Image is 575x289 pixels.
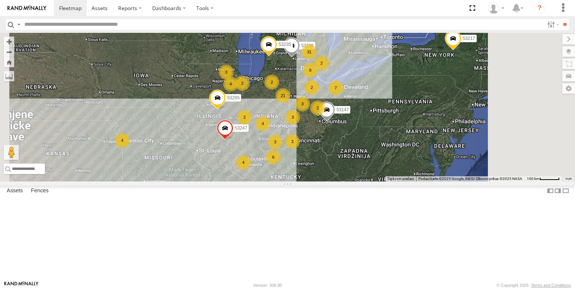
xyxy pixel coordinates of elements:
a: Terms and Conditions [531,283,571,288]
div: 3 [219,65,234,80]
label: Search Query [16,19,22,30]
label: Dock Summary Table to the Left [547,186,554,196]
div: 4 [223,77,238,91]
button: Zoom Home [4,57,14,67]
div: 2 [237,110,252,125]
button: Mjerilo karte: 100 km naprema 50 piksela [525,176,562,181]
div: 2 [314,56,329,71]
span: 53247 [235,126,247,131]
div: 3 [268,134,283,149]
div: 7 [328,80,343,95]
label: Fences [27,186,52,196]
span: 53235 [279,42,291,47]
label: Assets [3,186,27,196]
span: 53147 [336,107,349,112]
div: 6 [266,150,281,165]
div: 3 [285,110,300,125]
div: Version: 306.00 [253,283,282,288]
div: 21 [276,88,290,103]
i: ? [534,2,545,14]
div: 4 [255,116,270,131]
div: 2 [264,75,279,90]
span: 53265 [227,95,240,100]
label: Hide Summary Table [562,186,569,196]
div: 2 [304,80,319,95]
span: 53217 [463,36,475,41]
div: 2 [310,100,325,115]
div: 3 [285,134,300,149]
div: 4 [115,133,130,148]
label: Map Settings [562,83,575,94]
div: 3 [295,96,310,111]
label: Dock Summary Table to the Right [554,186,562,196]
button: Povucite Pegmana na kartu da biste otvorili Street View [4,145,19,160]
button: Zoom out [4,47,14,57]
button: Zoom in [4,37,14,47]
span: 53286 [301,43,314,48]
div: © Copyright 2025 - [496,283,571,288]
a: Visit our Website [4,282,39,289]
div: 31 [302,44,317,59]
span: 100 km [527,177,539,181]
label: Measure [4,71,14,81]
img: rand-logo.svg [7,6,46,11]
a: Uvjeti (otvara se u novoj kartici) [565,177,572,180]
div: 2 [235,76,250,91]
div: Miky Transport [485,3,507,14]
div: 9 [303,63,318,78]
label: Search Filter Options [544,19,560,30]
div: 4 [236,155,251,170]
span: Podaci karte ©2025 Google, INEGI Slikovni prikaz ©2025 NASA [418,177,522,181]
button: Tipkovni prečaci [387,176,414,181]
